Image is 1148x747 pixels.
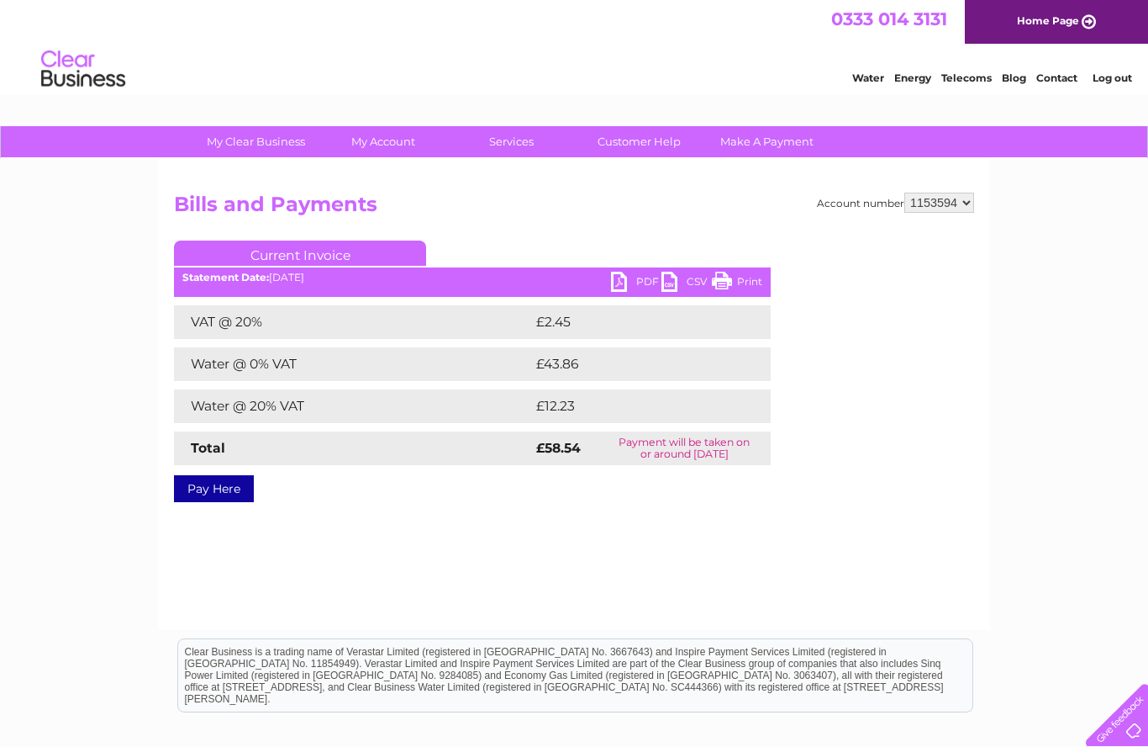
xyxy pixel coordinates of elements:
td: £12.23 [532,389,735,423]
a: Energy [894,72,931,84]
a: Services [442,126,581,157]
strong: Total [191,440,225,456]
a: Print [712,272,762,296]
b: Statement Date: [182,271,269,283]
a: Current Invoice [174,241,426,266]
a: Log out [1093,72,1132,84]
a: My Clear Business [187,126,325,157]
h2: Bills and Payments [174,193,974,225]
a: 0333 014 3131 [831,8,947,29]
strong: £58.54 [536,440,581,456]
a: PDF [611,272,661,296]
a: Customer Help [570,126,708,157]
a: Contact [1036,72,1077,84]
td: Water @ 20% VAT [174,389,532,423]
td: Water @ 0% VAT [174,347,532,381]
div: Clear Business is a trading name of Verastar Limited (registered in [GEOGRAPHIC_DATA] No. 3667643... [178,9,972,82]
a: Telecoms [941,72,992,84]
a: Water [852,72,884,84]
td: VAT @ 20% [174,305,532,339]
a: CSV [661,272,712,296]
a: My Account [314,126,453,157]
div: Account number [817,193,974,213]
a: Make A Payment [698,126,836,157]
td: Payment will be taken on or around [DATE] [598,432,771,465]
img: logo.png [40,44,126,95]
td: £2.45 [532,305,731,339]
div: [DATE] [174,272,771,283]
a: Blog [1002,72,1026,84]
td: £43.86 [532,347,737,381]
a: Pay Here [174,475,254,502]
